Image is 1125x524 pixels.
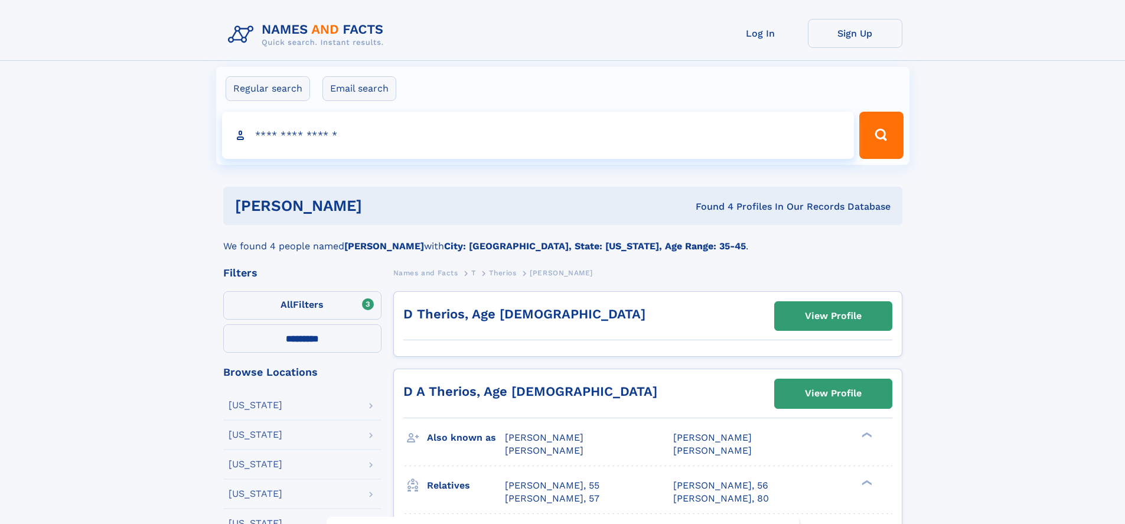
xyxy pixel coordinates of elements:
[393,265,458,280] a: Names and Facts
[673,445,752,456] span: [PERSON_NAME]
[222,112,855,159] input: search input
[859,112,903,159] button: Search Button
[673,492,769,505] a: [PERSON_NAME], 80
[223,367,381,377] div: Browse Locations
[471,265,476,280] a: T
[235,198,529,213] h1: [PERSON_NAME]
[859,431,873,438] div: ❯
[229,401,282,410] div: [US_STATE]
[505,492,599,505] a: [PERSON_NAME], 57
[713,19,808,48] a: Log In
[673,432,752,443] span: [PERSON_NAME]
[223,268,381,278] div: Filters
[805,380,862,407] div: View Profile
[344,240,424,252] b: [PERSON_NAME]
[805,302,862,330] div: View Profile
[505,479,599,492] a: [PERSON_NAME], 55
[808,19,902,48] a: Sign Up
[223,225,902,253] div: We found 4 people named with .
[427,428,505,448] h3: Also known as
[489,269,516,277] span: Therios
[775,302,892,330] a: View Profile
[505,445,583,456] span: [PERSON_NAME]
[530,269,593,277] span: [PERSON_NAME]
[673,479,768,492] a: [PERSON_NAME], 56
[223,291,381,320] label: Filters
[403,384,657,399] a: D A Therios, Age [DEMOGRAPHIC_DATA]
[471,269,476,277] span: T
[226,76,310,101] label: Regular search
[444,240,746,252] b: City: [GEOGRAPHIC_DATA], State: [US_STATE], Age Range: 35-45
[229,460,282,469] div: [US_STATE]
[281,299,293,310] span: All
[489,265,516,280] a: Therios
[505,432,583,443] span: [PERSON_NAME]
[427,476,505,496] h3: Relatives
[529,200,891,213] div: Found 4 Profiles In Our Records Database
[229,430,282,440] div: [US_STATE]
[775,379,892,408] a: View Profile
[229,489,282,499] div: [US_STATE]
[403,307,645,321] a: D Therios, Age [DEMOGRAPHIC_DATA]
[223,19,393,51] img: Logo Names and Facts
[322,76,396,101] label: Email search
[859,479,873,486] div: ❯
